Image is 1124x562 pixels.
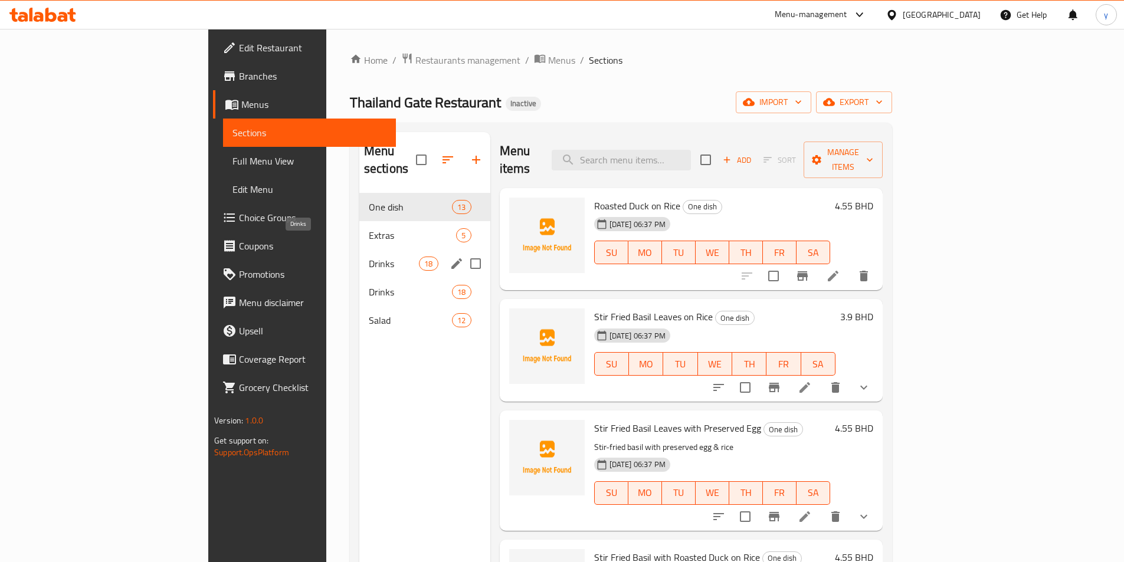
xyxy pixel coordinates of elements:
span: Drinks [369,285,452,299]
a: Support.OpsPlatform [214,445,289,460]
span: Restaurants management [415,53,520,67]
a: Grocery Checklist [213,373,396,402]
span: Select all sections [409,147,434,172]
a: Coupons [213,232,396,260]
button: SU [594,241,628,264]
span: [DATE] 06:37 PM [605,330,670,341]
span: FR [768,484,792,501]
div: Menu-management [775,8,847,22]
img: Roasted Duck on Rice [509,198,585,273]
span: 1.0.0 [245,413,263,428]
img: Stir Fried Basil Leaves on Rice [509,308,585,384]
span: [DATE] 06:37 PM [605,459,670,470]
button: FR [763,481,797,505]
button: WE [698,352,732,376]
button: MO [629,352,663,376]
span: Thailand Gate Restaurant [350,89,501,116]
span: SA [806,356,831,373]
span: Add [721,153,753,167]
a: Restaurants management [401,52,520,68]
div: items [419,257,438,271]
a: Menus [213,90,396,119]
button: WE [696,241,729,264]
span: Coupons [239,239,386,253]
span: Branches [239,69,386,83]
nav: breadcrumb [350,52,892,68]
li: / [525,53,529,67]
span: 18 [453,287,470,298]
div: One dish [763,422,803,436]
span: Select to update [733,504,758,529]
div: One dish13 [359,193,490,221]
a: Choice Groups [213,203,396,232]
a: Menu disclaimer [213,288,396,317]
button: Manage items [804,142,883,178]
div: items [452,313,471,327]
span: FR [768,244,792,261]
span: SU [599,484,624,501]
h6: 4.55 BHD [835,198,873,214]
input: search [552,150,691,170]
span: 13 [453,202,470,213]
span: WE [700,244,725,261]
span: Menus [241,97,386,111]
span: TH [734,244,758,261]
span: Grocery Checklist [239,380,386,395]
span: TU [667,484,691,501]
li: / [580,53,584,67]
button: delete [821,502,850,531]
button: FR [763,241,797,264]
button: sort-choices [704,373,733,402]
span: TH [734,484,758,501]
a: Menus [534,52,575,68]
span: Salad [369,313,452,327]
span: Add item [718,151,756,169]
h6: 3.9 BHD [840,308,873,325]
span: One dish [369,200,452,214]
button: Branch-specific-item [760,373,788,402]
span: SA [801,484,825,501]
button: WE [696,481,729,505]
span: Stir Fried Basil Leaves with Preserved Egg [594,419,761,437]
button: TU [662,241,696,264]
a: Edit Restaurant [213,34,396,62]
div: Extras5 [359,221,490,249]
button: show more [850,373,878,402]
span: One dish [716,311,754,325]
span: Drinks [369,257,419,271]
a: Upsell [213,317,396,345]
button: SU [594,352,629,376]
button: SA [801,352,835,376]
button: show more [850,502,878,531]
span: TH [737,356,762,373]
h6: 4.55 BHD [835,420,873,436]
button: import [736,91,811,113]
button: delete [821,373,850,402]
span: Version: [214,413,243,428]
span: SA [801,244,825,261]
span: Upsell [239,324,386,338]
span: Menu disclaimer [239,295,386,310]
a: Edit menu item [798,510,812,524]
button: SU [594,481,628,505]
nav: Menu sections [359,188,490,339]
span: SU [599,244,624,261]
span: Edit Menu [232,182,386,196]
button: TH [729,481,763,505]
span: WE [700,484,725,501]
button: delete [850,262,878,290]
button: TH [732,352,766,376]
div: items [452,200,471,214]
a: Edit menu item [826,269,840,283]
span: Stir Fried Basil Leaves on Rice [594,308,713,326]
span: One dish [683,200,722,213]
button: edit [448,255,466,272]
button: MO [628,241,662,264]
span: Select to update [733,375,758,400]
span: Coverage Report [239,352,386,366]
span: FR [771,356,796,373]
div: Inactive [506,97,541,111]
